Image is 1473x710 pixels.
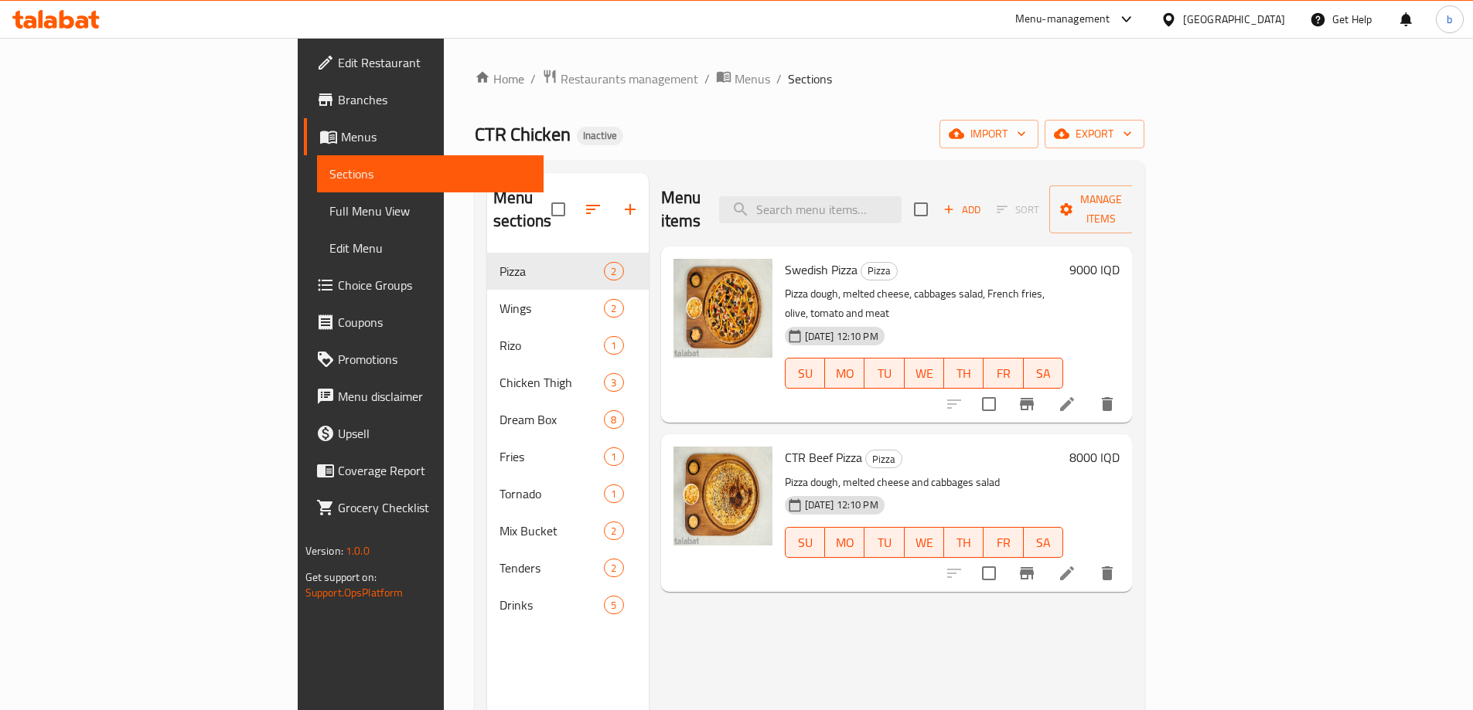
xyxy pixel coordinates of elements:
a: Branches [304,81,544,118]
span: Tenders [500,559,604,577]
span: 1 [605,338,622,353]
span: Select to update [973,557,1005,589]
button: MO [825,358,864,389]
span: TU [871,362,898,385]
span: Menu disclaimer [338,387,531,406]
div: Pizza [865,450,902,468]
span: Swedish Pizza [785,258,858,281]
div: items [604,596,623,614]
div: Drinks5 [487,586,649,623]
span: MO [831,362,858,385]
span: 2 [605,301,622,316]
div: [GEOGRAPHIC_DATA] [1183,11,1285,28]
div: items [604,521,623,540]
span: Edit Menu [329,239,531,257]
span: Select section [905,193,937,226]
span: SU [792,362,819,385]
nav: Menu sections [487,246,649,630]
span: 1.0.0 [346,541,370,561]
a: Choice Groups [304,267,544,304]
span: Pizza [500,262,604,280]
button: MO [825,527,864,558]
span: Fries [500,447,604,466]
span: Menus [341,127,531,146]
span: Pizza [866,450,902,468]
span: Promotions [338,350,531,369]
h6: 9000 IQD [1069,259,1120,280]
div: Drinks [500,596,604,614]
div: Fries1 [487,438,649,475]
div: Mix Bucket2 [487,512,649,549]
a: Edit Restaurant [304,44,544,81]
span: export [1057,124,1132,144]
div: Tenders2 [487,549,649,586]
button: TU [864,358,904,389]
a: Restaurants management [542,69,698,89]
a: Edit menu item [1058,564,1076,583]
button: SU [785,527,825,558]
div: Inactive [577,127,623,145]
span: Tornado [500,484,604,503]
span: Chicken Thigh [500,373,604,392]
h6: 8000 IQD [1069,447,1120,468]
button: SA [1024,358,1063,389]
button: import [939,120,1038,148]
a: Upsell [304,415,544,452]
span: SA [1030,532,1057,554]
span: Choice Groups [338,276,531,294]
button: delete [1089,386,1126,423]
span: Manage items [1062,190,1141,229]
div: Dream Box8 [487,401,649,438]
span: WE [911,362,938,385]
button: WE [905,527,944,558]
span: Wings [500,299,604,318]
span: [DATE] 12:10 PM [799,329,885,344]
span: [DATE] 12:10 PM [799,498,885,512]
span: Dream Box [500,410,604,429]
span: TH [950,362,977,385]
span: Select to update [973,388,1005,420]
a: Edit Menu [317,229,544,267]
span: Edit Restaurant [338,53,531,72]
li: / [776,70,782,88]
button: TH [944,358,984,389]
div: Rizo [500,336,604,355]
span: Pizza [861,262,897,280]
div: Chicken Thigh3 [487,364,649,401]
div: Tornado1 [487,475,649,512]
a: Full Menu View [317,192,544,229]
span: Coverage Report [338,461,531,480]
div: items [604,484,623,503]
nav: breadcrumb [475,69,1144,89]
span: 5 [605,598,622,613]
div: Pizza [861,262,898,280]
div: Pizza2 [487,253,649,290]
span: 8 [605,413,622,427]
span: Menus [735,70,770,88]
button: TU [864,527,904,558]
button: Add section [612,191,649,228]
span: CTR Chicken [475,117,571,151]
span: 2 [605,264,622,279]
button: FR [984,358,1023,389]
span: MO [831,532,858,554]
span: Mix Bucket [500,521,604,540]
span: 2 [605,561,622,576]
span: TU [871,532,898,554]
span: import [952,124,1026,144]
span: Branches [338,90,531,109]
span: 2 [605,524,622,538]
span: Add item [937,198,987,222]
p: Pizza dough, melted cheese and cabbages salad [785,473,1064,492]
div: items [604,262,623,280]
p: Pizza dough, melted cheese, cabbages salad, French fries, olive, tomato and meat [785,284,1064,323]
a: Grocery Checklist [304,489,544,526]
span: Coupons [338,313,531,331]
a: Edit menu item [1058,395,1076,413]
div: items [604,299,623,318]
div: items [604,447,623,466]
